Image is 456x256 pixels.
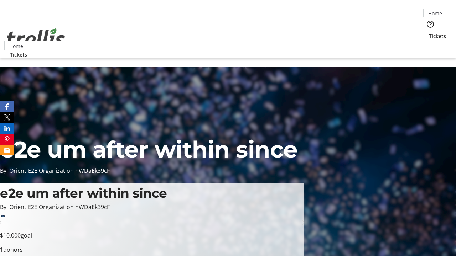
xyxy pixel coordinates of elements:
[423,32,452,40] a: Tickets
[423,40,437,54] button: Cart
[428,10,442,17] span: Home
[10,51,27,58] span: Tickets
[429,32,446,40] span: Tickets
[4,51,33,58] a: Tickets
[9,42,23,50] span: Home
[424,10,446,17] a: Home
[5,42,27,50] a: Home
[423,17,437,31] button: Help
[4,20,68,56] img: Orient E2E Organization nWDaEk39cF's Logo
